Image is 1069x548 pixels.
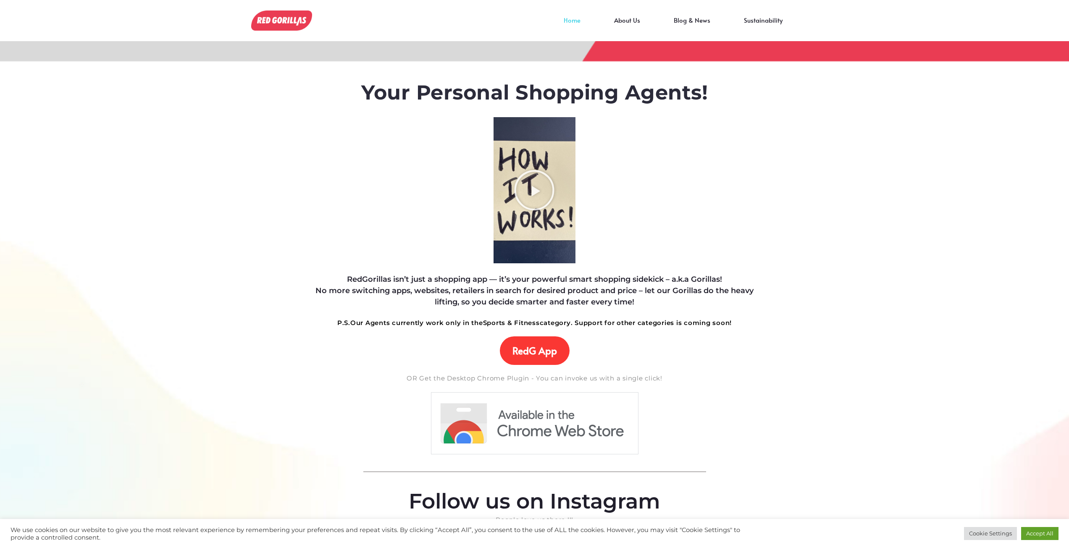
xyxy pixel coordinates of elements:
strong: P.S. [337,319,350,327]
strong: Our Agents currently work only in the category. Support for other categories is coming soon! [337,319,732,327]
a: Home [547,20,597,33]
a: Cookie Settings [964,527,1017,540]
h4: RedGorillas isn’t just a shopping app — it’s your powerful smart shopping sidekick – a.k.a Gorill... [306,274,763,308]
span: RedG App [512,345,557,357]
h6: People love us there !!! [306,515,763,525]
img: RedGorillas Shopping App! [251,10,312,31]
a: About Us [597,20,657,33]
img: RedGorillas Shopping App! [431,392,639,455]
a: Sustainability [727,20,799,33]
h1: Your Personal Shopping Agents! [306,81,763,105]
div: Play Video about RedGorillas How it Works [513,169,555,211]
strong: Sports & Fitness [483,319,540,327]
h5: OR Get the Desktop Chrome Plugin - You can invoke us with a single click! [306,373,763,383]
div: We use cookies on our website to give you the most relevant experience by remembering your prefer... [11,526,744,541]
a: Blog & News [657,20,727,33]
a: Accept All [1021,527,1058,540]
a: RedG App [500,336,570,365]
h2: Follow us on Instagram [306,489,763,514]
